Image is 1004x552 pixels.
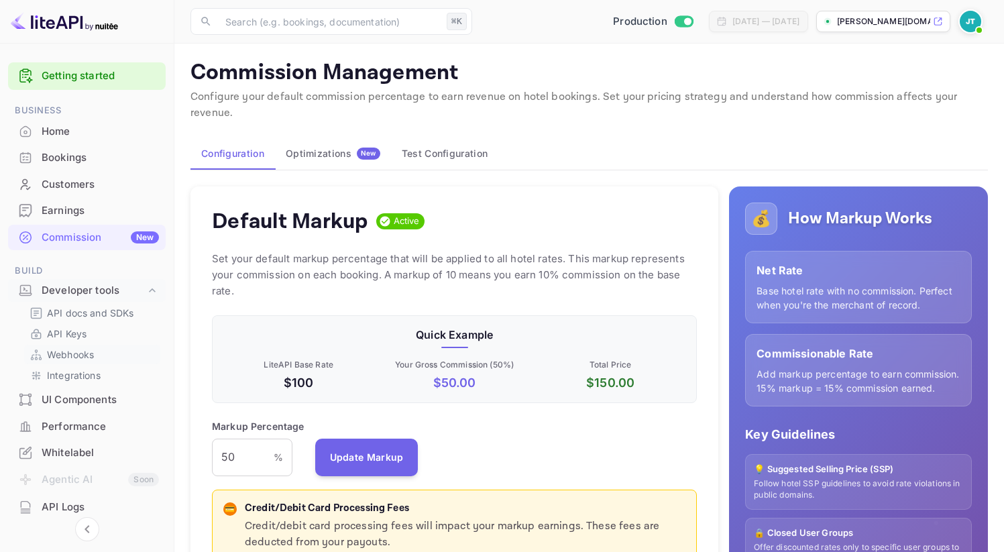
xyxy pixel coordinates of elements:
div: New [131,231,159,243]
a: Getting started [42,68,159,84]
p: Net Rate [757,262,960,278]
p: API Keys [47,327,87,341]
a: API docs and SDKs [30,306,155,320]
div: Commission [42,230,159,245]
div: Optimizations [286,148,380,160]
span: Active [388,215,425,228]
p: % [274,450,283,464]
p: Add markup percentage to earn commission. 15% markup = 15% commission earned. [757,367,960,395]
div: Home [8,119,166,145]
input: 0 [212,439,274,476]
p: Total Price [535,359,685,371]
p: Credit/Debit Card Processing Fees [245,501,685,516]
a: Webhooks [30,347,155,362]
h5: How Markup Works [788,208,932,229]
div: Customers [42,177,159,192]
div: UI Components [8,387,166,413]
div: Webhooks [24,345,160,364]
span: Production [613,14,667,30]
a: Performance [8,414,166,439]
p: 💡 Suggested Selling Price (SSP) [754,463,963,476]
p: Follow hotel SSP guidelines to avoid rate violations in public domains. [754,478,963,501]
p: Set your default markup percentage that will be applied to all hotel rates. This markup represent... [212,251,697,299]
p: Credit/debit card processing fees will impact your markup earnings. These fees are deducted from ... [245,518,685,551]
div: CommissionNew [8,225,166,251]
p: 🔒 Closed User Groups [754,527,963,540]
p: Commission Management [190,60,988,87]
div: API Keys [24,324,160,343]
div: Home [42,124,159,140]
div: Developer tools [8,279,166,302]
p: Markup Percentage [212,419,304,433]
a: API Logs [8,494,166,519]
div: Whitelabel [8,440,166,466]
a: Home [8,119,166,144]
p: $ 50.00 [379,374,529,392]
p: Base hotel rate with no commission. Perfect when you're the merchant of record. [757,284,960,312]
input: Search (e.g. bookings, documentation) [217,8,441,35]
div: Performance [42,419,159,435]
div: ⌘K [447,13,467,30]
p: $100 [223,374,374,392]
p: $ 150.00 [535,374,685,392]
div: Getting started [8,62,166,90]
div: [DATE] — [DATE] [732,15,799,27]
a: Bookings [8,145,166,170]
div: Bookings [42,150,159,166]
span: Business [8,103,166,118]
p: Key Guidelines [745,425,972,443]
span: New [357,149,380,158]
button: Configuration [190,137,275,170]
div: Integrations [24,366,160,385]
div: Bookings [8,145,166,171]
span: Build [8,264,166,278]
div: Developer tools [42,283,146,298]
button: Update Markup [315,439,419,476]
div: Earnings [8,198,166,224]
div: Earnings [42,203,159,219]
div: API Logs [8,494,166,520]
p: 💳 [225,503,235,515]
div: Customers [8,172,166,198]
p: Configure your default commission percentage to earn revenue on hotel bookings. Set your pricing ... [190,89,988,121]
div: Performance [8,414,166,440]
div: UI Components [42,392,159,408]
p: Integrations [47,368,101,382]
a: Customers [8,172,166,197]
a: Whitelabel [8,440,166,465]
p: Commissionable Rate [757,345,960,362]
img: Julian Tabaku [960,11,981,32]
p: Quick Example [223,327,685,343]
div: Switch to Sandbox mode [608,14,698,30]
span: Security [8,534,166,549]
p: [PERSON_NAME][DOMAIN_NAME]... [837,15,930,27]
div: API docs and SDKs [24,303,160,323]
div: API Logs [42,500,159,515]
p: LiteAPI Base Rate [223,359,374,371]
img: LiteAPI logo [11,11,118,32]
a: CommissionNew [8,225,166,250]
button: Collapse navigation [75,517,99,541]
p: Webhooks [47,347,94,362]
a: UI Components [8,387,166,412]
a: Earnings [8,198,166,223]
a: API Keys [30,327,155,341]
p: Your Gross Commission ( 50 %) [379,359,529,371]
p: API docs and SDKs [47,306,134,320]
a: Integrations [30,368,155,382]
p: 💰 [751,207,771,231]
h4: Default Markup [212,208,368,235]
div: Whitelabel [42,445,159,461]
button: Test Configuration [391,137,498,170]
